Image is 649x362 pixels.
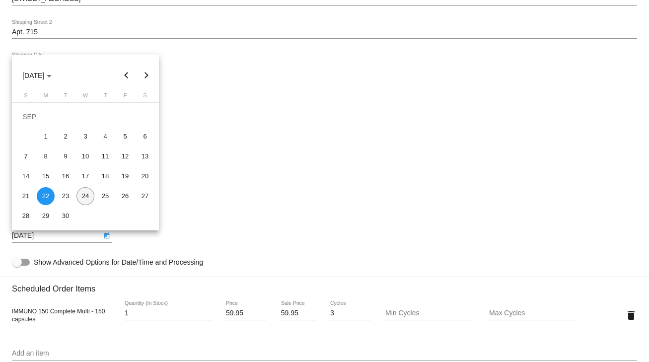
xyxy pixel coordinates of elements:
div: 16 [57,167,74,185]
div: 23 [57,187,74,205]
div: 13 [136,147,154,165]
td: September 5, 2025 [115,127,135,146]
th: Thursday [95,92,115,102]
button: Choose month and year [14,66,60,85]
button: Previous month [117,66,137,85]
td: September 30, 2025 [56,206,75,226]
td: September 26, 2025 [115,186,135,206]
th: Wednesday [75,92,95,102]
div: 11 [96,147,114,165]
div: 28 [17,207,35,225]
td: September 2, 2025 [56,127,75,146]
div: 5 [116,128,134,145]
td: SEP [16,107,155,127]
div: 30 [57,207,74,225]
td: September 15, 2025 [36,166,56,186]
button: Next month [137,66,156,85]
div: 9 [57,147,74,165]
div: 20 [136,167,154,185]
th: Saturday [135,92,155,102]
td: September 22, 2025 [36,186,56,206]
td: September 16, 2025 [56,166,75,186]
div: 22 [37,187,55,205]
th: Sunday [16,92,36,102]
div: 29 [37,207,55,225]
td: September 6, 2025 [135,127,155,146]
div: 6 [136,128,154,145]
td: September 21, 2025 [16,186,36,206]
div: 15 [37,167,55,185]
div: 12 [116,147,134,165]
div: 17 [76,167,94,185]
div: 24 [76,187,94,205]
td: September 10, 2025 [75,146,95,166]
div: 2 [57,128,74,145]
td: September 7, 2025 [16,146,36,166]
td: September 1, 2025 [36,127,56,146]
td: September 29, 2025 [36,206,56,226]
th: Tuesday [56,92,75,102]
div: 10 [76,147,94,165]
td: September 27, 2025 [135,186,155,206]
td: September 9, 2025 [56,146,75,166]
td: September 11, 2025 [95,146,115,166]
td: September 18, 2025 [95,166,115,186]
div: 8 [37,147,55,165]
td: September 24, 2025 [75,186,95,206]
td: September 23, 2025 [56,186,75,206]
td: September 19, 2025 [115,166,135,186]
div: 18 [96,167,114,185]
div: 3 [76,128,94,145]
div: 7 [17,147,35,165]
div: 19 [116,167,134,185]
div: 1 [37,128,55,145]
div: 27 [136,187,154,205]
div: 21 [17,187,35,205]
div: 14 [17,167,35,185]
td: September 8, 2025 [36,146,56,166]
td: September 4, 2025 [95,127,115,146]
div: 4 [96,128,114,145]
th: Friday [115,92,135,102]
th: Monday [36,92,56,102]
td: September 12, 2025 [115,146,135,166]
div: 26 [116,187,134,205]
td: September 14, 2025 [16,166,36,186]
td: September 28, 2025 [16,206,36,226]
div: 25 [96,187,114,205]
span: [DATE] [22,72,52,79]
td: September 3, 2025 [75,127,95,146]
td: September 13, 2025 [135,146,155,166]
td: September 25, 2025 [95,186,115,206]
td: September 20, 2025 [135,166,155,186]
td: September 17, 2025 [75,166,95,186]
